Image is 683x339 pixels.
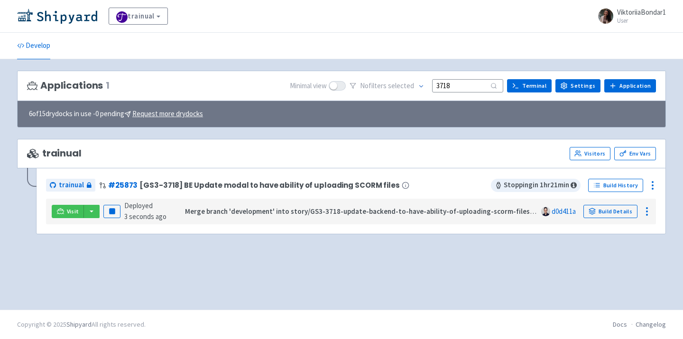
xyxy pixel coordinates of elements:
[185,207,612,216] strong: Merge branch 'development' into story/GS3-3718-update-backend-to-have-ability-of-uploading-scorm-...
[617,8,666,17] span: ViktoriiaBondar1
[29,109,203,119] span: 6 of 15 drydocks in use - 0 pending
[17,320,146,330] div: Copyright © 2025 All rights reserved.
[432,79,503,92] input: Search...
[124,201,166,221] span: Deployed
[636,320,666,329] a: Changelog
[132,109,203,118] u: Request more drydocks
[67,208,79,215] span: Visit
[588,179,643,192] a: Build History
[592,9,666,24] a: ViktoriiaBondar1 User
[17,33,50,59] a: Develop
[124,212,166,221] time: 3 seconds ago
[507,79,552,92] a: Terminal
[290,81,327,92] span: Minimal view
[66,320,92,329] a: Shipyard
[108,180,138,190] a: #25873
[27,80,110,91] h3: Applications
[139,181,399,189] span: [GS3-3718] BE Update modal to have ability of uploading SCORM files
[617,18,666,24] small: User
[604,79,656,92] a: Application
[106,80,110,91] span: 1
[59,180,84,191] span: trainual
[46,179,95,192] a: trainual
[555,79,600,92] a: Settings
[17,9,97,24] img: Shipyard logo
[552,207,576,216] a: d0d411a
[27,148,82,159] span: trainual
[360,81,414,92] span: No filter s
[583,205,637,218] a: Build Details
[613,320,627,329] a: Docs
[570,147,610,160] a: Visitors
[109,8,168,25] a: trainual
[491,179,581,192] span: Stopping in 1 hr 21 min
[52,205,84,218] a: Visit
[614,147,656,160] a: Env Vars
[388,81,414,90] span: selected
[103,205,120,218] button: Pause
